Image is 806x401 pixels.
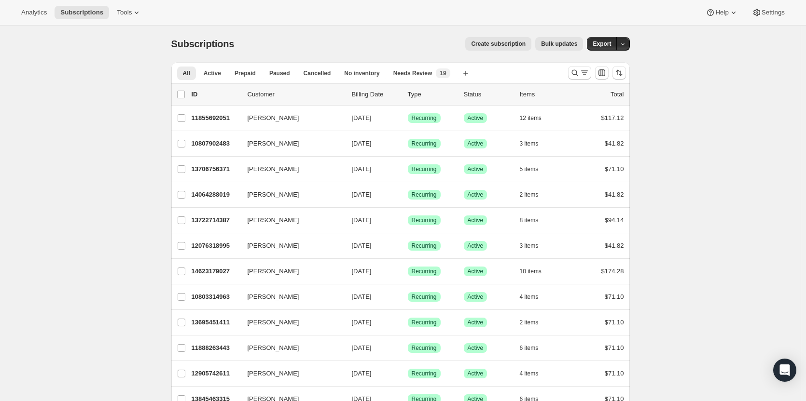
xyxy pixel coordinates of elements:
[468,319,484,326] span: Active
[605,293,624,300] span: $71.10
[117,9,132,16] span: Tools
[242,366,338,381] button: [PERSON_NAME]
[520,367,549,380] button: 4 items
[242,187,338,202] button: [PERSON_NAME]
[605,191,624,198] span: $41.82
[204,69,221,77] span: Active
[520,290,549,304] button: 4 items
[248,113,299,123] span: [PERSON_NAME]
[352,191,372,198] span: [DATE]
[412,191,437,199] span: Recurring
[520,316,549,329] button: 2 items
[15,6,53,19] button: Analytics
[352,114,372,121] span: [DATE]
[605,319,624,326] span: $71.10
[520,111,552,125] button: 12 items
[520,319,539,326] span: 2 items
[192,214,624,227] div: 13722714387[PERSON_NAME][DATE]SuccessRecurringSuccessActive8 items$94.14
[520,344,539,352] span: 6 items
[192,190,240,200] p: 14064288019
[192,290,624,304] div: 10803314963[PERSON_NAME][DATE]SuccessRecurringSuccessActive4 items$71.10
[192,111,624,125] div: 11855692051[PERSON_NAME][DATE]SuccessRecurringSuccessActive12 items$117.12
[412,293,437,301] span: Recurring
[440,69,446,77] span: 19
[605,140,624,147] span: $41.82
[242,238,338,254] button: [PERSON_NAME]
[192,316,624,329] div: 13695451411[PERSON_NAME][DATE]SuccessRecurringSuccessActive2 items$71.10
[605,344,624,351] span: $71.10
[595,66,609,80] button: Customize table column order and visibility
[192,239,624,253] div: 12076318995[PERSON_NAME][DATE]SuccessRecurringSuccessActive3 items$41.82
[520,191,539,199] span: 2 items
[242,340,338,356] button: [PERSON_NAME]
[171,39,235,49] span: Subscriptions
[601,267,624,275] span: $174.28
[520,293,539,301] span: 4 items
[468,165,484,173] span: Active
[192,215,240,225] p: 13722714387
[468,242,484,250] span: Active
[587,37,617,51] button: Export
[612,66,626,80] button: Sort the results
[471,40,526,48] span: Create subscription
[352,90,400,99] p: Billing Date
[468,344,484,352] span: Active
[192,369,240,378] p: 12905742611
[192,241,240,251] p: 12076318995
[605,165,624,173] span: $71.10
[520,137,549,150] button: 3 items
[715,9,728,16] span: Help
[192,318,240,327] p: 13695451411
[192,137,624,150] div: 10807902483[PERSON_NAME][DATE]SuccessRecurringSuccessActive3 items$41.82
[352,293,372,300] span: [DATE]
[352,140,372,147] span: [DATE]
[611,90,624,99] p: Total
[242,161,338,177] button: [PERSON_NAME]
[183,69,190,77] span: All
[352,344,372,351] span: [DATE]
[593,40,611,48] span: Export
[21,9,47,16] span: Analytics
[192,113,240,123] p: 11855692051
[458,67,473,80] button: Create new view
[192,139,240,148] p: 10807902483
[605,370,624,377] span: $71.10
[468,140,484,147] span: Active
[248,343,299,353] span: [PERSON_NAME]
[412,216,437,224] span: Recurring
[468,293,484,301] span: Active
[408,90,456,99] div: Type
[468,191,484,199] span: Active
[352,216,372,224] span: [DATE]
[520,188,549,201] button: 2 items
[111,6,147,19] button: Tools
[605,216,624,224] span: $94.14
[520,267,542,275] span: 10 items
[412,370,437,377] span: Recurring
[352,370,372,377] span: [DATE]
[412,267,437,275] span: Recurring
[192,341,624,355] div: 11888263443[PERSON_NAME][DATE]SuccessRecurringSuccessActive6 items$71.10
[520,140,539,147] span: 3 items
[248,164,299,174] span: [PERSON_NAME]
[344,69,379,77] span: No inventory
[304,69,331,77] span: Cancelled
[235,69,256,77] span: Prepaid
[412,140,437,147] span: Recurring
[248,369,299,378] span: [PERSON_NAME]
[520,239,549,253] button: 3 items
[192,162,624,176] div: 13706756371[PERSON_NAME][DATE]SuccessRecurringSuccessActive5 items$71.10
[541,40,577,48] span: Bulk updates
[520,214,549,227] button: 8 items
[468,216,484,224] span: Active
[520,242,539,250] span: 3 items
[192,292,240,302] p: 10803314963
[520,370,539,377] span: 4 items
[393,69,432,77] span: Needs Review
[773,359,796,382] div: Open Intercom Messenger
[762,9,785,16] span: Settings
[412,165,437,173] span: Recurring
[248,215,299,225] span: [PERSON_NAME]
[520,165,539,173] span: 5 items
[520,341,549,355] button: 6 items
